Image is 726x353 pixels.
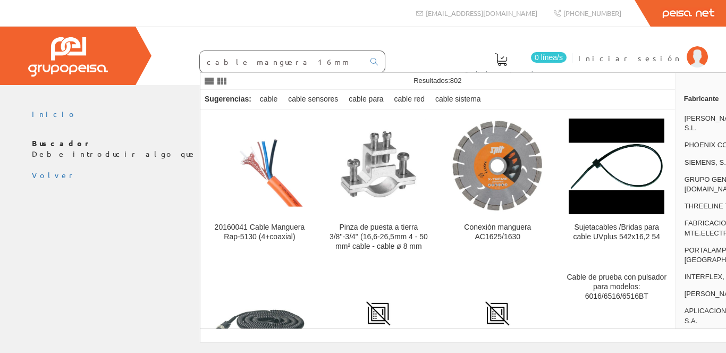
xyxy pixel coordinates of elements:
div: © Grupo Peisa [32,181,694,190]
a: Conexión manguera AC1625/1630 Conexión manguera AC1625/1630 [438,110,557,264]
div: cable [256,90,282,109]
b: Buscador [32,138,93,148]
div: Cable de prueba con pulsador para modelos: 6016/6516/6516BT [566,273,668,301]
a: 20160041 Cable Manguera Rap-5130 (4+coaxial) 20160041 Cable Manguera Rap-5130 (4+coaxial) [200,110,319,264]
a: Inicio [32,109,77,119]
img: Sujetacables /Bridas para cable UVplus 542x16,2 54 [569,119,664,214]
div: Sugerencias: [200,92,254,107]
span: Iniciar sesión [578,53,681,63]
div: Conexión manguera AC1625/1630 [447,223,548,242]
span: Pedido actual [465,68,537,79]
div: cable red [390,90,429,109]
span: 802 [450,77,462,85]
a: Volver [32,170,77,180]
a: Sujetacables /Bridas para cable UVplus 542x16,2 54 Sujetacables /Bridas para cable UVplus 542x16,... [558,110,676,264]
div: cable sensores [284,90,342,109]
img: 20160041 Cable Manguera Rap-5130 (4+coaxial) [209,124,310,208]
img: Conexión manguera AC1625/1630 [450,119,545,214]
div: cable para [344,90,387,109]
span: [EMAIL_ADDRESS][DOMAIN_NAME] [426,9,537,18]
div: cable sistema [431,90,485,109]
img: Grupo Peisa [28,37,108,77]
a: Iniciar sesión [578,44,708,54]
span: [PHONE_NUMBER] [563,9,621,18]
a: Pinza de puesta a tierra 3/8''-3/4'' (16,6-26,5mm 4 - 50 mm² cable - cable ø 8 mm Pinza de puesta... [319,110,438,264]
span: Resultados: [413,77,461,85]
div: Pinza de puesta a tierra 3/8''-3/4'' (16,6-26,5mm 4 - 50 mm² cable - cable ø 8 mm [328,223,429,251]
div: Sujetacables /Bridas para cable UVplus 542x16,2 54 [566,223,668,242]
div: 20160041 Cable Manguera Rap-5130 (4+coaxial) [209,223,310,242]
span: 0 línea/s [531,52,567,63]
p: Debe introducir algo que buscar [32,138,694,159]
img: Pinza de puesta a tierra 3/8''-3/4'' (16,6-26,5mm 4 - 50 mm² cable - cable ø 8 mm [331,119,426,214]
input: Buscar ... [200,51,364,72]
